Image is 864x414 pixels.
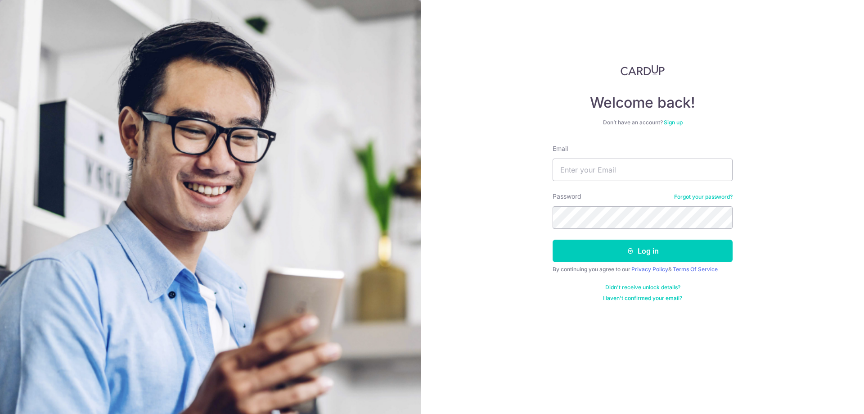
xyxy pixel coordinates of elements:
img: CardUp Logo [621,65,665,76]
h4: Welcome back! [553,94,733,112]
a: Haven't confirmed your email? [603,295,682,302]
button: Log in [553,240,733,262]
label: Email [553,144,568,153]
a: Terms Of Service [673,266,718,273]
input: Enter your Email [553,159,733,181]
a: Didn't receive unlock details? [605,284,680,291]
div: Don’t have an account? [553,119,733,126]
a: Forgot your password? [674,193,733,200]
label: Password [553,192,581,201]
div: By continuing you agree to our & [553,266,733,273]
a: Privacy Policy [631,266,668,273]
a: Sign up [664,119,683,126]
